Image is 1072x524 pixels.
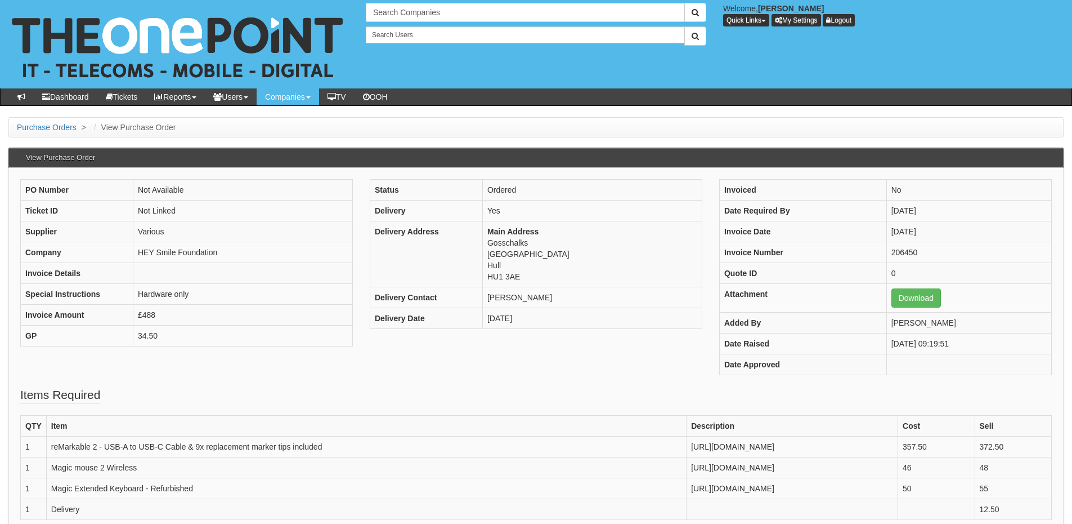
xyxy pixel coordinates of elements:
td: 0 [886,263,1051,283]
td: 1 [21,436,47,457]
th: Invoice Details [21,263,133,283]
td: Hardware only [133,283,353,304]
th: Ticket ID [21,200,133,221]
td: [PERSON_NAME] [482,287,702,308]
td: 1 [21,499,47,519]
th: Quote ID [719,263,886,283]
td: 55 [975,478,1051,499]
a: OOH [355,88,396,105]
th: Invoice Date [719,221,886,242]
th: Invoiced [719,179,886,200]
a: TV [319,88,355,105]
b: [PERSON_NAME] [758,4,824,13]
td: No [886,179,1051,200]
th: Date Required By [719,200,886,221]
td: 12.50 [975,499,1051,519]
td: £488 [133,304,353,325]
td: Ordered [482,179,702,200]
th: Delivery Contact [370,287,482,308]
td: [DATE] 09:19:51 [886,333,1051,354]
th: Date Approved [719,354,886,375]
td: [PERSON_NAME] [886,312,1051,333]
td: Yes [482,200,702,221]
td: 372.50 [975,436,1051,457]
td: [URL][DOMAIN_NAME] [687,457,898,478]
th: QTY [21,415,47,436]
th: Invoice Number [719,242,886,263]
legend: Items Required [20,387,100,404]
a: Users [205,88,257,105]
th: Delivery Address [370,221,482,287]
th: Date Raised [719,333,886,354]
td: Delivery [46,499,686,519]
input: Search Companies [366,3,685,22]
td: reMarkable 2 - USB-A to USB-C Cable & 9x replacement marker tips included [46,436,686,457]
th: Delivery Date [370,308,482,328]
li: View Purchase Order [91,122,176,133]
th: Invoice Amount [21,304,133,325]
th: Supplier [21,221,133,242]
th: Attachment [719,283,886,312]
th: Special Instructions [21,283,133,304]
a: Logout [823,14,855,26]
th: Sell [975,415,1051,436]
b: Main Address [487,227,539,236]
td: 206450 [886,242,1051,263]
th: Delivery [370,200,482,221]
td: 1 [21,478,47,499]
th: GP [21,325,133,346]
th: Added By [719,312,886,333]
th: Description [687,415,898,436]
td: 46 [898,457,975,478]
td: Magic Extended Keyboard - Refurbished [46,478,686,499]
a: My Settings [772,14,821,26]
th: Company [21,242,133,263]
a: Download [891,288,941,308]
div: Welcome, [715,3,1072,26]
th: Status [370,179,482,200]
span: > [79,123,89,132]
td: 1 [21,457,47,478]
a: Dashboard [34,88,97,105]
td: Not Linked [133,200,353,221]
button: Quick Links [723,14,769,26]
h3: View Purchase Order [20,148,101,167]
a: Companies [257,88,319,105]
td: [DATE] [886,221,1051,242]
th: Cost [898,415,975,436]
td: Various [133,221,353,242]
td: HEY Smile Foundation [133,242,353,263]
td: [URL][DOMAIN_NAME] [687,478,898,499]
td: [URL][DOMAIN_NAME] [687,436,898,457]
input: Search Users [366,26,685,43]
th: PO Number [21,179,133,200]
td: 48 [975,457,1051,478]
td: Gosschalks [GEOGRAPHIC_DATA] Hull HU1 3AE [482,221,702,287]
td: [DATE] [482,308,702,328]
td: 34.50 [133,325,353,346]
td: Not Available [133,179,353,200]
a: Reports [146,88,205,105]
th: Item [46,415,686,436]
td: Magic mouse 2 Wireless [46,457,686,478]
a: Purchase Orders [17,123,77,132]
td: 50 [898,478,975,499]
td: 357.50 [898,436,975,457]
a: Tickets [97,88,146,105]
td: [DATE] [886,200,1051,221]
